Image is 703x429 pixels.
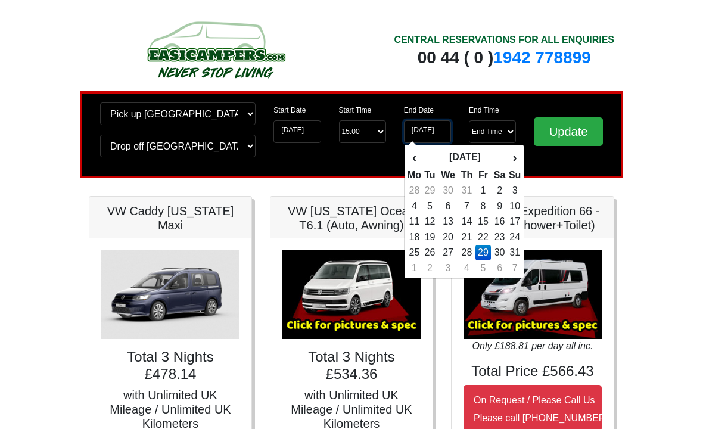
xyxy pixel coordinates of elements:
[508,245,521,260] td: 31
[493,48,591,67] a: 1942 778899
[469,105,499,116] label: End Time
[101,204,239,232] h5: VW Caddy [US_STATE] Maxi
[508,229,521,245] td: 24
[508,260,521,276] td: 7
[404,120,451,143] input: Return Date
[464,363,602,380] h4: Total Price £566.43
[475,183,492,198] td: 1
[422,147,508,167] th: [DATE]
[102,17,329,82] img: campers-checkout-logo.png
[394,33,614,47] div: CENTRAL RESERVATIONS FOR ALL ENQUIRIES
[422,229,438,245] td: 19
[458,167,475,183] th: Th
[491,167,508,183] th: Sa
[438,245,458,260] td: 27
[458,214,475,229] td: 14
[404,105,434,116] label: End Date
[475,214,492,229] td: 15
[472,341,593,351] i: Only £188.81 per day all inc.
[475,198,492,214] td: 8
[407,214,422,229] td: 11
[464,250,602,339] img: Auto-Trail Expedition 66 - 2 Berth (Shower+Toilet)
[282,349,421,383] h4: Total 3 Nights £534.36
[422,260,438,276] td: 2
[491,198,508,214] td: 9
[491,183,508,198] td: 2
[438,167,458,183] th: We
[458,245,475,260] td: 28
[438,198,458,214] td: 6
[491,229,508,245] td: 23
[475,260,492,276] td: 5
[475,245,492,260] td: 29
[438,229,458,245] td: 20
[101,349,239,383] h4: Total 3 Nights £478.14
[491,214,508,229] td: 16
[273,105,306,116] label: Start Date
[458,260,475,276] td: 4
[282,250,421,339] img: VW California Ocean T6.1 (Auto, Awning)
[458,183,475,198] td: 31
[422,167,438,183] th: Tu
[458,229,475,245] td: 21
[464,204,602,232] h5: Auto-Trail Expedition 66 - 2 Berth (Shower+Toilet)
[508,214,521,229] td: 17
[458,198,475,214] td: 7
[438,183,458,198] td: 30
[508,167,521,183] th: Su
[407,147,422,167] th: ‹
[407,229,422,245] td: 18
[407,198,422,214] td: 4
[475,229,492,245] td: 22
[407,167,422,183] th: Mo
[407,183,422,198] td: 28
[508,183,521,198] td: 3
[394,47,614,69] div: 00 44 ( 0 )
[508,147,521,167] th: ›
[339,105,372,116] label: Start Time
[438,214,458,229] td: 13
[474,395,608,423] small: On Request / Please Call Us Please call [PHONE_NUMBER]
[491,245,508,260] td: 30
[422,214,438,229] td: 12
[101,250,239,339] img: VW Caddy California Maxi
[422,183,438,198] td: 29
[407,245,422,260] td: 25
[438,260,458,276] td: 3
[475,167,492,183] th: Fr
[508,198,521,214] td: 10
[282,204,421,232] h5: VW [US_STATE] Ocean T6.1 (Auto, Awning)
[534,117,603,146] input: Update
[407,260,422,276] td: 1
[491,260,508,276] td: 6
[422,198,438,214] td: 5
[273,120,321,143] input: Start Date
[422,245,438,260] td: 26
